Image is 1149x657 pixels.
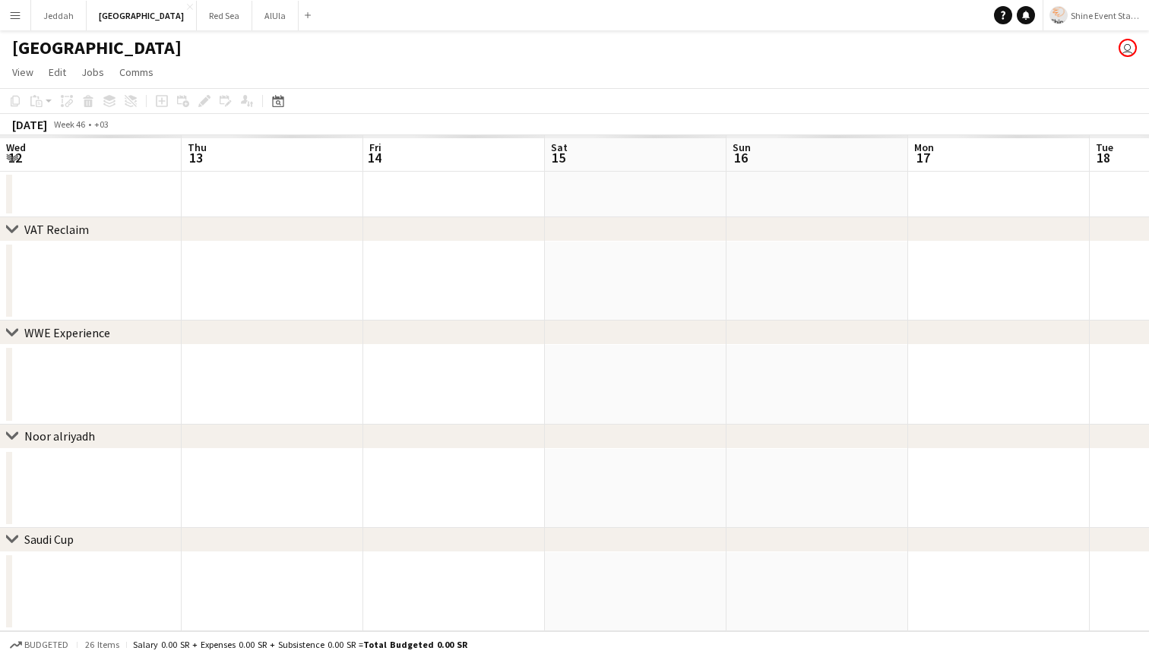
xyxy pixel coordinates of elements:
span: Total Budgeted 0.00 SR [363,639,467,650]
app-user-avatar: saeed hashil [1119,39,1137,57]
div: Noor alriyadh [24,428,95,444]
span: Comms [119,65,154,79]
div: VAT Reclaim [24,222,89,237]
div: Saudi Cup [24,532,74,547]
span: Mon [914,141,934,154]
a: Jobs [75,62,110,82]
span: Edit [49,65,66,79]
button: Jeddah [31,1,87,30]
span: Sun [733,141,751,154]
span: Sat [551,141,568,154]
button: AlUla [252,1,299,30]
span: Fri [369,141,381,154]
div: +03 [94,118,109,130]
span: Budgeted [24,640,68,650]
span: Jobs [81,65,104,79]
span: 17 [912,149,934,166]
a: Comms [113,62,160,82]
span: Shine Event Staffing [1071,10,1143,21]
span: Thu [188,141,207,154]
img: Logo [1049,6,1068,24]
a: View [6,62,40,82]
span: 14 [367,149,381,166]
span: Tue [1096,141,1113,154]
span: View [12,65,33,79]
h1: [GEOGRAPHIC_DATA] [12,36,182,59]
div: WWE Experience [24,325,110,340]
span: Wed [6,141,26,154]
button: Red Sea [197,1,252,30]
span: 15 [549,149,568,166]
span: 26 items [84,639,120,650]
button: [GEOGRAPHIC_DATA] [87,1,197,30]
a: Edit [43,62,72,82]
span: Week 46 [50,118,88,130]
div: [DATE] [12,117,47,132]
div: Salary 0.00 SR + Expenses 0.00 SR + Subsistence 0.00 SR = [133,639,467,650]
span: 12 [4,149,26,166]
span: 18 [1094,149,1113,166]
button: Budgeted [8,636,71,653]
span: 16 [730,149,751,166]
span: 13 [185,149,207,166]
